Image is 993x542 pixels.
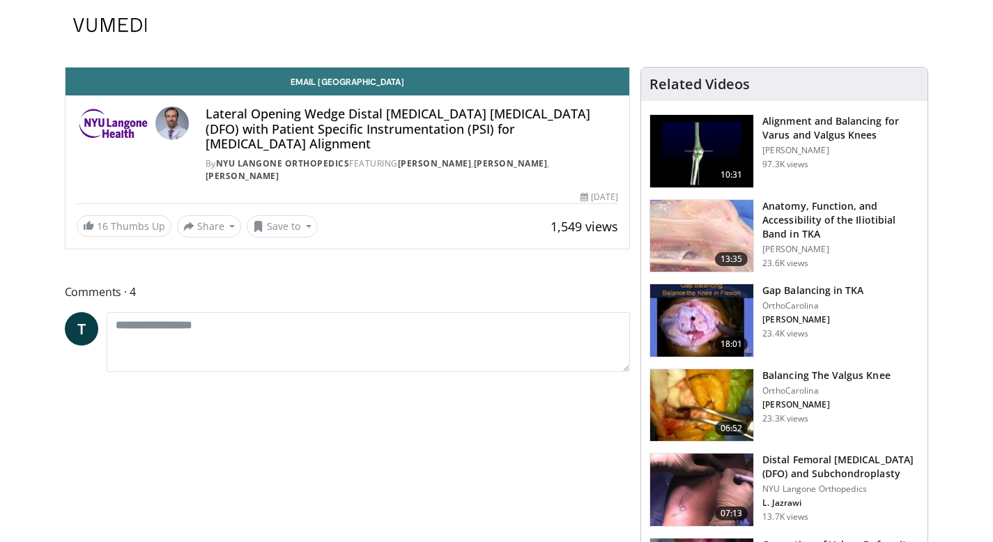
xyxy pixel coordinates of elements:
p: [PERSON_NAME] [762,145,919,156]
p: OrthoCarolina [762,385,891,396]
img: 38523_0000_3.png.150x105_q85_crop-smart_upscale.jpg [650,115,753,187]
p: [PERSON_NAME] [762,244,919,255]
a: Email [GEOGRAPHIC_DATA] [66,68,630,95]
p: OrthoCarolina [762,300,863,311]
a: [PERSON_NAME] [398,157,472,169]
span: 18:01 [715,337,748,351]
p: Tom Fehring [762,399,891,410]
p: 13.7K views [762,511,808,522]
a: NYU Langone Orthopedics [216,157,350,169]
div: By FEATURING , , [206,157,618,183]
span: 07:13 [715,506,748,520]
a: 18:01 Gap Balancing in TKA OrthoCarolina [PERSON_NAME] 23.4K views [649,284,919,357]
a: 13:35 Anatomy, Function, and Accessibility of the Iliotibial Band in TKA [PERSON_NAME] 23.6K views [649,199,919,273]
p: Laith Jazrawi [762,497,919,509]
h4: Lateral Opening Wedge Distal [MEDICAL_DATA] [MEDICAL_DATA] (DFO) with Patient Specific Instrument... [206,107,618,152]
p: 23.6K views [762,258,808,269]
img: Avatar [155,107,189,140]
span: 06:52 [715,421,748,435]
button: Save to [247,215,318,238]
img: NYU Langone Orthopedics [77,107,150,140]
img: 38616_0000_3.png.150x105_q85_crop-smart_upscale.jpg [650,200,753,272]
p: 23.4K views [762,328,808,339]
span: 1,549 views [551,218,618,235]
h4: Related Videos [649,76,750,93]
img: eolv1L8ZdYrFVOcH4xMDoxOjBzMTt2bJ.150x105_q85_crop-smart_upscale.jpg [650,454,753,526]
div: [DATE] [580,191,618,203]
a: 06:52 Balancing The Valgus Knee OrthoCarolina [PERSON_NAME] 23.3K views [649,369,919,442]
p: NYU Langone Orthopedics [762,483,919,495]
img: VuMedi Logo [73,18,147,32]
span: 13:35 [715,252,748,266]
a: T [65,312,98,346]
img: 275545_0002_1.png.150x105_q85_crop-smart_upscale.jpg [650,369,753,442]
h3: Alignment and Balancing for Varus and Valgus Knees [762,114,919,142]
p: 23.3K views [762,413,808,424]
h3: Balancing The Valgus Knee [762,369,891,382]
p: Bryan Springer [762,314,863,325]
button: Share [177,215,242,238]
a: 16 Thumbs Up [77,215,171,237]
img: 243629_0004_1.png.150x105_q85_crop-smart_upscale.jpg [650,284,753,357]
h3: Gap Balancing in TKA [762,284,863,297]
h3: Anatomy, Function, and Accessibility of the Iliotibial Band in TKA [762,199,919,241]
a: [PERSON_NAME] [474,157,548,169]
a: 10:31 Alignment and Balancing for Varus and Valgus Knees [PERSON_NAME] 97.3K views [649,114,919,188]
span: 16 [97,219,108,233]
span: Comments 4 [65,283,631,301]
h3: Distal Femoral [MEDICAL_DATA] (DFO) and Subchondroplasty [762,453,919,481]
span: 10:31 [715,168,748,182]
a: 07:13 Distal Femoral [MEDICAL_DATA] (DFO) and Subchondroplasty NYU Langone Orthopedics L. Jazrawi... [649,453,919,527]
p: 97.3K views [762,159,808,170]
a: [PERSON_NAME] [206,170,279,182]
